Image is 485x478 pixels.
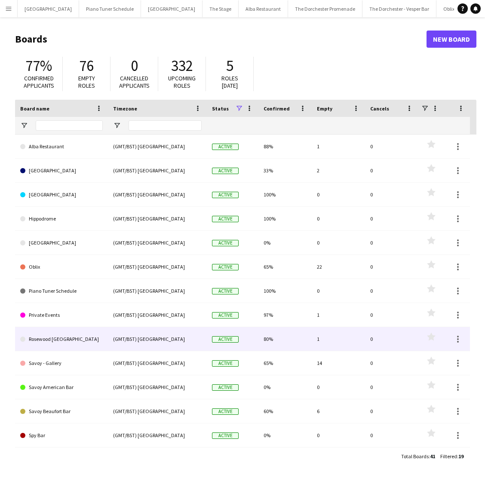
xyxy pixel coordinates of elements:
div: 97% [258,303,312,327]
span: 0 [131,56,138,75]
input: Board name Filter Input [36,120,103,131]
div: (GMT/BST) [GEOGRAPHIC_DATA] [108,183,207,206]
div: (GMT/BST) [GEOGRAPHIC_DATA] [108,279,207,303]
div: 0 [365,303,418,327]
div: 100% [258,279,312,303]
span: Filtered [440,453,457,460]
div: 1 [312,303,365,327]
a: Savoy American Bar [20,375,103,399]
div: 0 [312,183,365,206]
div: (GMT/BST) [GEOGRAPHIC_DATA] [108,447,207,471]
div: (GMT/BST) [GEOGRAPHIC_DATA] [108,159,207,182]
button: Open Filter Menu [113,122,121,129]
div: 0 [365,135,418,158]
span: Active [212,192,239,198]
input: Timezone Filter Input [129,120,202,131]
span: Active [212,288,239,294]
div: 0 [365,423,418,447]
a: [GEOGRAPHIC_DATA] [20,231,103,255]
span: Active [212,264,239,270]
div: (GMT/BST) [GEOGRAPHIC_DATA] [108,375,207,399]
a: Hippodrome [20,207,103,231]
a: Savoy - Gallery [20,351,103,375]
span: Active [212,312,239,319]
div: 33% [258,159,312,182]
button: Piano Tuner Schedule [79,0,141,17]
div: 6 [312,399,365,423]
span: 332 [171,56,193,75]
div: 100% [258,207,312,230]
div: 88% [258,135,312,158]
a: The Booking Office 1869 [20,447,103,472]
a: New Board [427,31,476,48]
a: Spy Bar [20,423,103,447]
div: 0% [258,231,312,254]
div: 0 [365,255,418,279]
span: 41 [430,453,435,460]
button: Oblix [436,0,462,17]
div: 0 [365,375,418,399]
div: 0 [365,207,418,230]
div: (GMT/BST) [GEOGRAPHIC_DATA] [108,231,207,254]
span: Upcoming roles [168,74,196,89]
span: Cancels [370,105,389,112]
div: : [401,448,435,465]
span: Confirmed applicants [24,74,54,89]
a: [GEOGRAPHIC_DATA] [20,159,103,183]
div: 1 [312,135,365,158]
span: 19 [458,453,464,460]
span: Cancelled applicants [119,74,150,89]
span: Active [212,216,239,222]
div: 14 [312,351,365,375]
div: 80% [258,327,312,351]
a: Private Events [20,303,103,327]
button: The Stage [203,0,239,17]
div: 50% [258,447,312,471]
div: 0 [312,207,365,230]
div: 0% [258,423,312,447]
span: Empty [317,105,332,112]
div: 100% [258,183,312,206]
div: 2 [312,159,365,182]
div: 0 [365,183,418,206]
span: Status [212,105,229,112]
div: 22 [312,255,365,279]
span: Roles [DATE] [221,74,238,89]
div: 0 [365,279,418,303]
div: 60% [258,399,312,423]
div: 0 [312,375,365,399]
button: Alba Restaurant [239,0,288,17]
span: Board name [20,105,49,112]
div: (GMT/BST) [GEOGRAPHIC_DATA] [108,255,207,279]
span: Active [212,360,239,367]
div: 65% [258,255,312,279]
span: 77% [25,56,52,75]
div: 0 [312,279,365,303]
span: 76 [79,56,94,75]
button: [GEOGRAPHIC_DATA] [141,0,203,17]
div: 65% [258,351,312,375]
span: Confirmed [264,105,290,112]
button: The Dorchester Promenade [288,0,362,17]
button: The Dorchester - Vesper Bar [362,0,436,17]
a: Savoy Beaufort Bar [20,399,103,423]
div: 5 [312,447,365,471]
button: Open Filter Menu [20,122,28,129]
div: 0 [365,159,418,182]
span: 5 [226,56,233,75]
div: 0 [365,399,418,423]
span: Active [212,144,239,150]
div: 0% [258,375,312,399]
span: Total Boards [401,453,429,460]
a: Rosewood [GEOGRAPHIC_DATA] [20,327,103,351]
span: Active [212,432,239,439]
div: 0 [365,231,418,254]
span: Active [212,336,239,343]
button: [GEOGRAPHIC_DATA] [18,0,79,17]
div: 0 [365,327,418,351]
span: Timezone [113,105,137,112]
div: 1 [312,327,365,351]
div: (GMT/BST) [GEOGRAPHIC_DATA] [108,135,207,158]
span: Active [212,168,239,174]
div: (GMT/BST) [GEOGRAPHIC_DATA] [108,351,207,375]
